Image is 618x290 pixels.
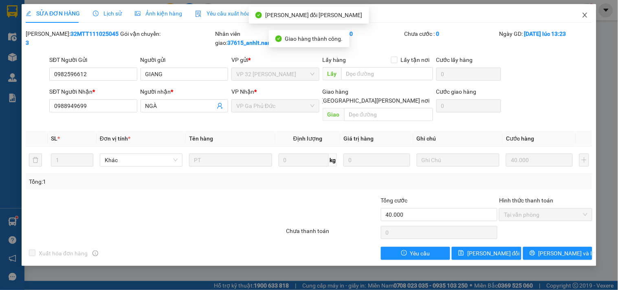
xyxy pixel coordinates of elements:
[436,57,473,63] label: Cước lấy hàng
[413,131,503,147] th: Ghi chú
[506,154,573,167] input: 0
[217,103,223,109] span: user-add
[341,67,433,80] input: Dọc đường
[319,96,433,105] span: [GEOGRAPHIC_DATA][PERSON_NAME] nơi
[523,247,592,260] button: printer[PERSON_NAME] và In
[29,177,239,186] div: Tổng: 1
[499,197,553,204] label: Hình thức thanh toán
[121,29,213,38] div: Gói vận chuyển:
[100,135,130,142] span: Đơn vị tính
[539,249,596,258] span: [PERSON_NAME] và In
[436,31,440,37] b: 0
[452,247,521,260] button: save[PERSON_NAME] đổi
[26,29,119,47] div: [PERSON_NAME]:
[26,11,31,16] span: edit
[141,55,228,64] div: Người gửi
[504,209,587,221] span: Tại văn phòng
[49,55,137,64] div: SĐT Người Gửi
[195,11,202,17] img: icon
[343,154,410,167] input: 0
[401,250,407,257] span: exclamation-circle
[405,29,497,38] div: Chưa cước :
[227,40,300,46] b: 37615_anhlt.namcuonglimo
[381,197,408,204] span: Tổng cước
[26,31,119,46] b: 32MTT1110250453
[231,55,319,64] div: VP gửi
[530,250,535,257] span: printer
[458,250,464,257] span: save
[285,226,380,241] div: Chưa thanh toán
[499,29,592,38] div: Ngày GD:
[323,108,344,121] span: Giao
[93,10,122,17] span: Lịch sử
[344,108,433,121] input: Dọc đường
[579,154,589,167] button: plus
[215,29,308,47] div: Nhân viên giao:
[265,12,363,18] span: [PERSON_NAME] đổi [PERSON_NAME]
[255,12,262,18] span: check-circle
[92,250,98,256] span: info-circle
[343,135,374,142] span: Giá trị hàng
[195,10,281,17] span: Yêu cầu xuất hóa đơn điện tử
[231,88,254,95] span: VP Nhận
[329,154,337,167] span: kg
[506,135,534,142] span: Cước hàng
[417,154,499,167] input: Ghi Chú
[189,135,213,142] span: Tên hàng
[574,4,596,27] button: Close
[236,68,314,80] span: VP 32 Mạc Thái Tổ
[323,57,346,63] span: Lấy hàng
[29,154,42,167] button: delete
[135,11,141,16] span: picture
[293,135,322,142] span: Định lượng
[310,29,402,38] div: Cước rồi :
[285,35,343,42] span: Giao hàng thành công.
[35,249,91,258] span: Xuất hóa đơn hàng
[141,87,228,96] div: Người nhận
[51,135,57,142] span: SL
[436,68,501,81] input: Cước lấy hàng
[524,31,566,37] b: [DATE] lúc 13:23
[582,12,588,18] span: close
[381,247,450,260] button: exclamation-circleYêu cầu
[410,249,430,258] span: Yêu cầu
[275,35,282,42] span: check-circle
[93,11,99,16] span: clock-circle
[323,67,341,80] span: Lấy
[398,55,433,64] span: Lấy tận nơi
[135,10,182,17] span: Ảnh kiện hàng
[49,87,137,96] div: SĐT Người Nhận
[323,88,349,95] span: Giao hàng
[236,100,314,112] span: VP Ga Phủ Đức
[436,88,477,95] label: Cước giao hàng
[26,10,80,17] span: SỬA ĐƠN HÀNG
[105,154,178,166] span: Khác
[436,99,501,112] input: Cước giao hàng
[467,249,520,258] span: [PERSON_NAME] đổi
[189,154,272,167] input: VD: Bàn, Ghế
